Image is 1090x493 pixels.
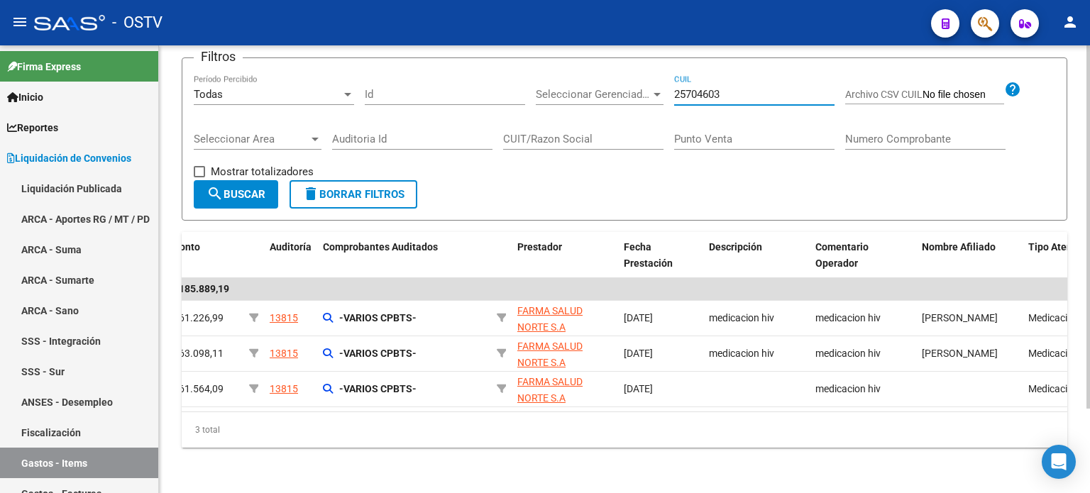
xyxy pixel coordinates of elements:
[517,376,583,404] span: FARMA SALUD NORTE S.A
[194,180,278,209] button: Buscar
[517,305,583,333] span: FARMA SALUD NORTE S.A
[517,340,583,368] span: FARMA SALUD NORTE S.A
[1042,445,1076,479] div: Open Intercom Messenger
[1028,383,1079,394] span: Medicación
[264,232,317,279] datatable-header-cell: Auditoría
[624,348,653,359] span: [DATE]
[916,232,1023,279] datatable-header-cell: Nombre Afiliado
[815,241,869,269] span: Comentario Operador
[922,312,998,323] span: [PERSON_NAME]
[709,312,774,323] span: medicacion hiv
[290,180,417,209] button: Borrar Filtros
[171,383,224,394] span: $ 61.564,09
[618,232,703,279] datatable-header-cell: Fecha Prestación
[7,150,131,166] span: Liquidación de Convenios
[923,89,1004,101] input: Archivo CSV CUIL
[171,312,224,323] span: $ 61.226,99
[211,163,314,180] span: Mostrar totalizadores
[709,241,762,253] span: Descripción
[517,338,612,368] div: (30716003392)
[112,7,163,38] span: - OSTV
[11,13,28,31] mat-icon: menu
[845,89,923,100] span: Archivo CSV CUIL
[624,241,673,269] span: Fecha Prestación
[7,59,81,74] span: Firma Express
[815,383,881,394] span: medicacion hiv
[171,348,224,359] span: $ 63.098,11
[317,232,491,279] datatable-header-cell: Comprobantes Auditados
[536,88,651,101] span: Seleccionar Gerenciador
[302,185,319,202] mat-icon: delete
[302,188,404,201] span: Borrar Filtros
[703,232,810,279] datatable-header-cell: Descripción
[7,89,43,105] span: Inicio
[517,374,612,404] div: (30716003392)
[165,232,243,279] datatable-header-cell: Monto
[339,383,417,394] strong: -VARIOS CPBTS-
[171,283,229,294] span: $ 185.889,19
[207,185,224,202] mat-icon: search
[194,88,223,101] span: Todas
[922,348,998,359] span: [PERSON_NAME]
[815,348,881,359] span: medicacion hiv
[207,188,265,201] span: Buscar
[339,348,417,359] strong: -VARIOS CPBTS-
[1004,81,1021,98] mat-icon: help
[270,345,298,362] div: 13815
[182,412,1067,448] div: 3 total
[922,241,996,253] span: Nombre Afiliado
[339,312,417,323] strong: -VARIOS CPBTS-
[517,241,562,253] span: Prestador
[1028,348,1079,359] span: Medicación
[323,241,438,253] span: Comprobantes Auditados
[194,47,243,67] h3: Filtros
[709,348,774,359] span: medicacion hiv
[1062,13,1079,31] mat-icon: person
[815,312,881,323] span: medicacion hiv
[512,232,618,279] datatable-header-cell: Prestador
[270,310,298,326] div: 13815
[7,120,58,135] span: Reportes
[517,303,612,333] div: (30716003392)
[171,241,200,253] span: Monto
[194,133,309,145] span: Seleccionar Area
[624,383,653,394] span: [DATE]
[810,232,916,279] datatable-header-cell: Comentario Operador
[270,381,298,397] div: 13815
[1028,312,1079,323] span: Medicación
[624,312,653,323] span: [DATE]
[270,241,312,253] span: Auditoría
